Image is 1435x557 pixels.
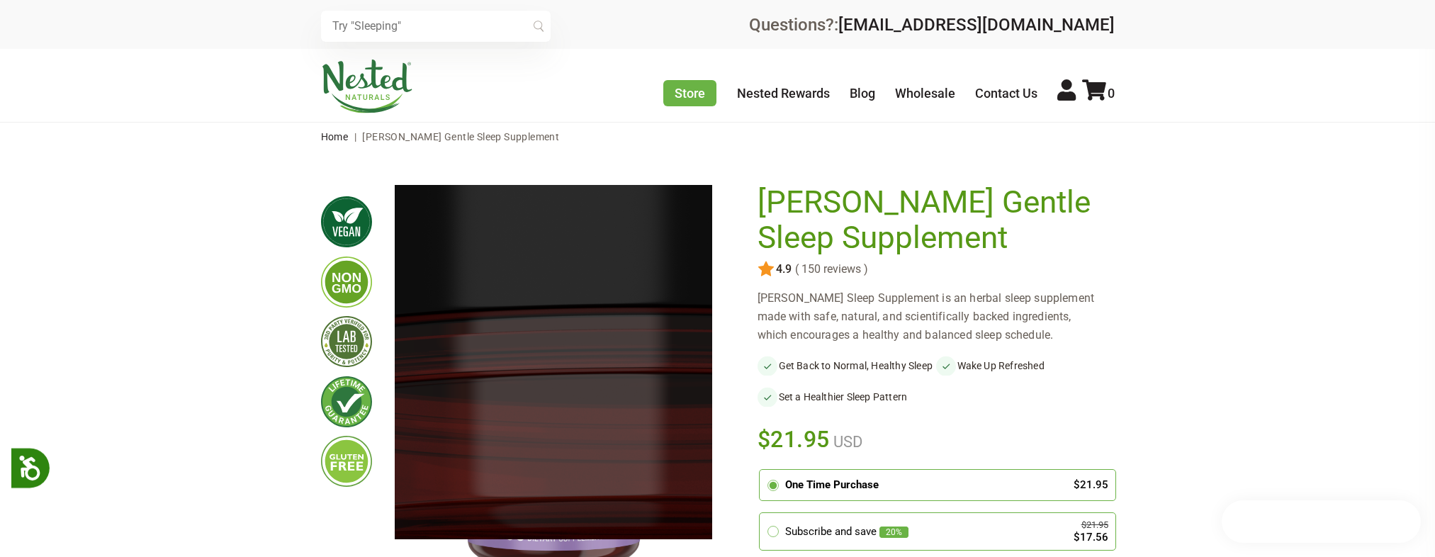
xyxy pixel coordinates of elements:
a: Contact Us [975,86,1037,101]
span: 4.9 [775,263,792,276]
a: 0 [1082,86,1115,101]
h1: [PERSON_NAME] Gentle Sleep Supplement [758,185,1108,255]
li: Get Back to Normal, Healthy Sleep [758,356,936,376]
span: ( 150 reviews ) [792,263,868,276]
a: Store [663,80,716,106]
img: vegan [321,196,372,247]
li: Wake Up Refreshed [936,356,1115,376]
img: gmofree [321,257,372,308]
nav: breadcrumbs [321,123,1115,151]
a: Wholesale [895,86,955,101]
a: [EMAIL_ADDRESS][DOMAIN_NAME] [838,15,1115,35]
span: | [351,131,360,142]
input: Try "Sleeping" [321,11,551,42]
img: lifetimeguarantee [321,376,372,427]
div: [PERSON_NAME] Sleep Supplement is an herbal sleep supplement made with safe, natural, and scienti... [758,289,1115,344]
img: star.svg [758,261,775,278]
span: $21.95 [758,424,831,455]
span: USD [830,433,862,451]
span: 0 [1108,86,1115,101]
a: Blog [850,86,875,101]
img: Nested Naturals [321,60,413,113]
img: thirdpartytested [321,316,372,367]
a: Home [321,131,349,142]
iframe: Button to open loyalty program pop-up [1222,500,1421,543]
img: glutenfree [321,436,372,487]
li: Set a Healthier Sleep Pattern [758,387,936,407]
div: Questions?: [749,16,1115,33]
a: Nested Rewards [737,86,830,101]
span: [PERSON_NAME] Gentle Sleep Supplement [362,131,559,142]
